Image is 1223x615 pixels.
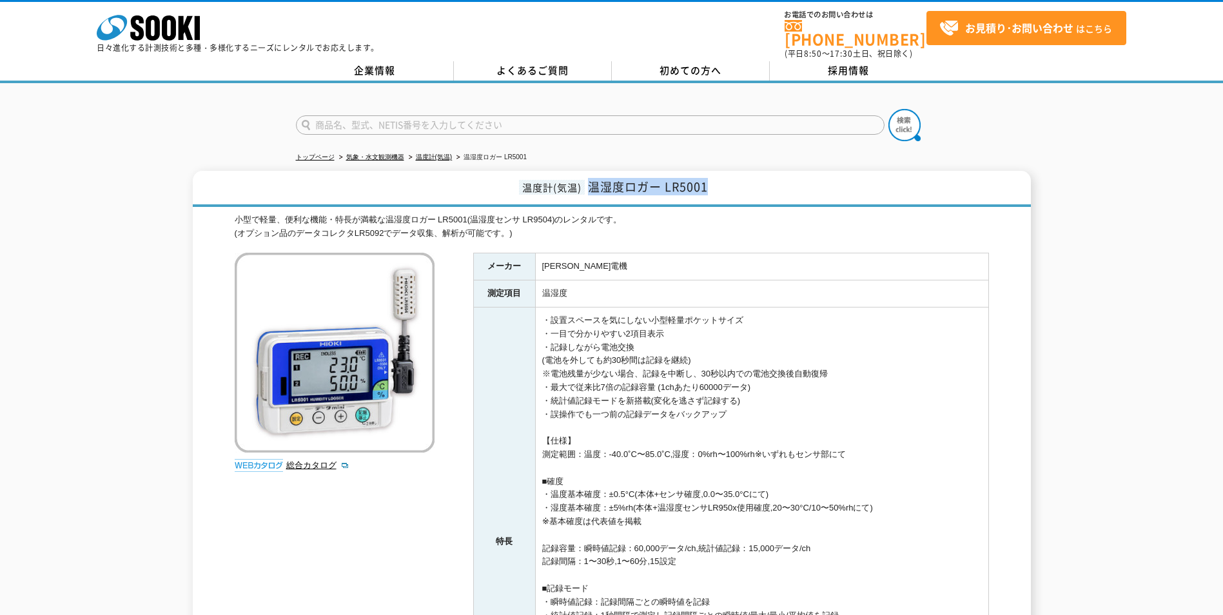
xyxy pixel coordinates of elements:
[235,253,435,453] img: 温湿度ロガー LR5001
[804,48,822,59] span: 8:50
[296,115,885,135] input: 商品名、型式、NETIS番号を入力してください
[519,180,585,195] span: 温度計(気温)
[535,280,988,307] td: 温湿度
[660,63,721,77] span: 初めての方へ
[588,178,708,195] span: 温湿度ロガー LR5001
[473,253,535,280] th: メーカー
[296,61,454,81] a: 企業情報
[612,61,770,81] a: 初めての方へ
[785,48,912,59] span: (平日 ～ 土日、祝日除く)
[939,19,1112,38] span: はこちら
[235,213,989,240] div: 小型で軽量、便利な機能・特長が満載な温湿度ロガー LR5001(温湿度センサ LR9504)のレンタルです。 (オプション品のデータコレクタLR5092でデータ収集、解析が可能です。)
[965,20,1073,35] strong: お見積り･お問い合わせ
[97,44,379,52] p: 日々進化する計測技術と多種・多様化するニーズにレンタルでお応えします。
[346,153,404,161] a: 気象・水文観測機器
[235,459,283,472] img: webカタログ
[535,253,988,280] td: [PERSON_NAME]電機
[473,280,535,307] th: 測定項目
[888,109,921,141] img: btn_search.png
[785,11,926,19] span: お電話でのお問い合わせは
[785,20,926,46] a: [PHONE_NUMBER]
[416,153,453,161] a: 温度計(気温)
[454,61,612,81] a: よくあるご質問
[454,151,527,164] li: 温湿度ロガー LR5001
[830,48,853,59] span: 17:30
[926,11,1126,45] a: お見積り･お問い合わせはこちら
[770,61,928,81] a: 採用情報
[286,460,349,470] a: 総合カタログ
[296,153,335,161] a: トップページ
